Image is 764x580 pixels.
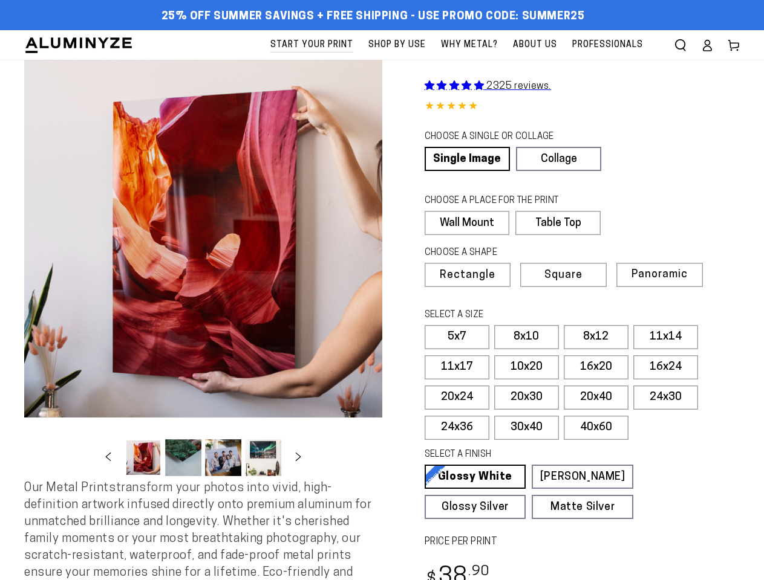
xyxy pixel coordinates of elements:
label: 20x40 [564,385,629,410]
label: PRICE PER PRINT [425,535,740,549]
legend: CHOOSE A PLACE FOR THE PRINT [425,195,590,208]
span: Why Metal? [441,37,498,53]
a: Single Image [425,147,510,171]
span: About Us [513,37,557,53]
label: 20x30 [494,385,559,410]
a: Collage [516,147,601,171]
label: Wall Mount [425,211,510,235]
a: About Us [507,30,563,60]
legend: CHOOSE A SINGLE OR COLLAGE [425,130,590,144]
a: Shop By Use [362,30,432,60]
label: 10x20 [494,355,559,379]
a: Start Your Print [264,30,359,60]
label: 8x10 [494,325,559,349]
button: Slide left [95,444,122,471]
a: Professionals [566,30,649,60]
media-gallery: Gallery Viewer [24,60,382,480]
span: 2325 reviews. [486,82,551,91]
label: 11x17 [425,355,489,379]
label: 24x30 [633,385,698,410]
legend: SELECT A SIZE [425,309,609,322]
a: Matte Silver [532,495,633,519]
span: Shop By Use [368,37,426,53]
a: 2325 reviews. [425,82,551,91]
span: Professionals [572,37,643,53]
summary: Search our site [667,32,694,59]
label: 40x60 [564,416,629,440]
div: 4.85 out of 5.0 stars [425,98,740,116]
span: Rectangle [440,270,495,281]
button: Load image 3 in gallery view [205,439,241,476]
button: Load image 2 in gallery view [165,439,201,476]
label: Table Top [515,211,601,235]
label: 8x12 [564,325,629,349]
legend: SELECT A FINISH [425,448,609,462]
a: Glossy Silver [425,495,526,519]
span: Panoramic [632,269,688,280]
sup: .90 [468,565,490,579]
a: Glossy White [425,465,526,489]
label: 5x7 [425,325,489,349]
button: Load image 4 in gallery view [245,439,281,476]
label: 16x20 [564,355,629,379]
span: Square [544,270,583,281]
label: 11x14 [633,325,698,349]
label: 20x24 [425,385,489,410]
span: 25% off Summer Savings + Free Shipping - Use Promo Code: SUMMER25 [162,10,585,24]
legend: CHOOSE A SHAPE [425,246,592,260]
span: Start Your Print [270,37,353,53]
label: 16x24 [633,355,698,379]
label: 24x36 [425,416,489,440]
button: Slide right [285,444,312,471]
button: Load image 1 in gallery view [125,439,162,476]
img: Aluminyze [24,36,133,54]
a: Why Metal? [435,30,504,60]
a: [PERSON_NAME] [532,465,633,489]
label: 30x40 [494,416,559,440]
